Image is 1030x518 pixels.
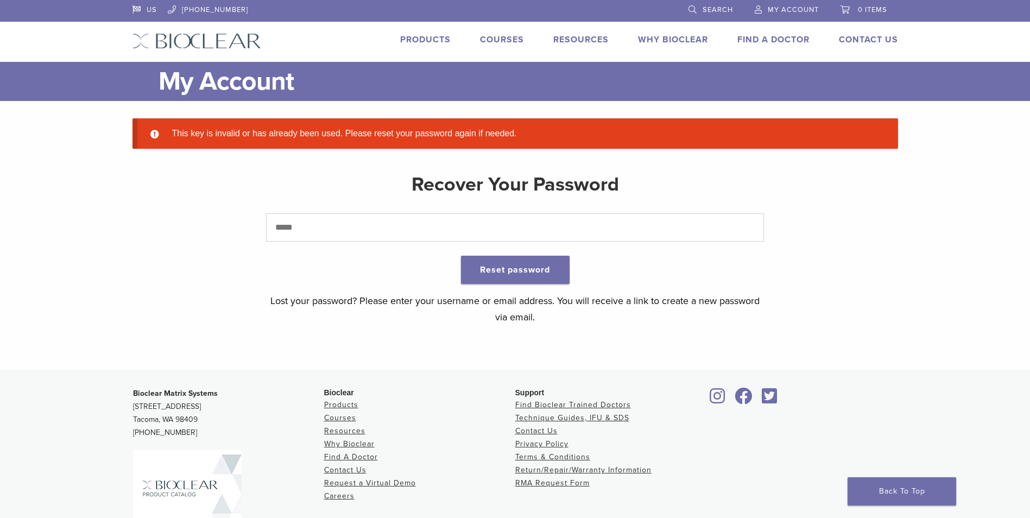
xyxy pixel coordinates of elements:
[324,388,354,397] span: Bioclear
[168,127,881,140] li: This key is invalid or has already been used. Please reset your password again if needed.
[515,465,652,475] a: Return/Repair/Warranty Information
[839,34,898,45] a: Contact Us
[324,400,358,409] a: Products
[638,34,708,45] a: Why Bioclear
[266,172,764,198] h2: Recover Your Password
[324,413,356,422] a: Courses
[266,293,764,325] p: Lost your password? Please enter your username or email address. You will receive a link to creat...
[159,62,898,101] h1: My Account
[324,439,375,448] a: Why Bioclear
[324,452,378,462] a: Find A Doctor
[858,5,887,14] span: 0 items
[132,33,261,49] img: Bioclear
[324,491,355,501] a: Careers
[515,388,545,397] span: Support
[848,477,956,506] a: Back To Top
[759,394,781,405] a: Bioclear
[515,478,590,488] a: RMA Request Form
[706,394,729,405] a: Bioclear
[553,34,609,45] a: Resources
[480,34,524,45] a: Courses
[133,389,218,398] strong: Bioclear Matrix Systems
[703,5,733,14] span: Search
[133,387,324,439] p: [STREET_ADDRESS] Tacoma, WA 98409 [PHONE_NUMBER]
[515,426,558,435] a: Contact Us
[324,426,365,435] a: Resources
[731,394,756,405] a: Bioclear
[515,452,590,462] a: Terms & Conditions
[768,5,819,14] span: My Account
[737,34,810,45] a: Find A Doctor
[324,478,416,488] a: Request a Virtual Demo
[515,400,631,409] a: Find Bioclear Trained Doctors
[400,34,451,45] a: Products
[461,256,570,284] button: Reset password
[324,465,366,475] a: Contact Us
[515,439,568,448] a: Privacy Policy
[515,413,629,422] a: Technique Guides, IFU & SDS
